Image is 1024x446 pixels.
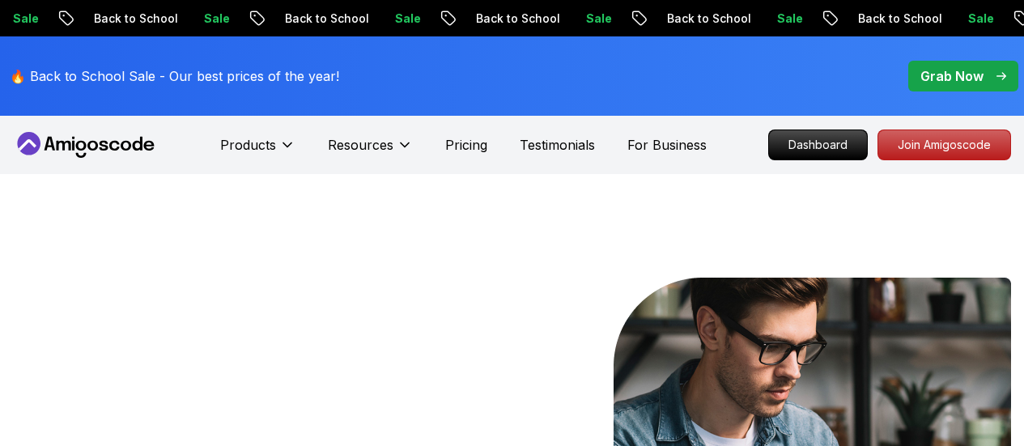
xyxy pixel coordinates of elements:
[328,135,393,155] p: Resources
[823,11,933,27] p: Back to School
[878,130,1010,159] p: Join Amigoscode
[220,135,276,155] p: Products
[59,11,169,27] p: Back to School
[520,135,595,155] a: Testimonials
[933,11,985,27] p: Sale
[632,11,742,27] p: Back to School
[250,11,360,27] p: Back to School
[445,135,487,155] a: Pricing
[441,11,551,27] p: Back to School
[551,11,603,27] p: Sale
[169,11,221,27] p: Sale
[877,130,1011,160] a: Join Amigoscode
[360,11,412,27] p: Sale
[769,130,867,159] p: Dashboard
[742,11,794,27] p: Sale
[328,135,413,168] button: Resources
[10,66,339,86] p: 🔥 Back to School Sale - Our best prices of the year!
[627,135,707,155] a: For Business
[220,135,295,168] button: Products
[920,66,984,86] p: Grab Now
[768,130,868,160] a: Dashboard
